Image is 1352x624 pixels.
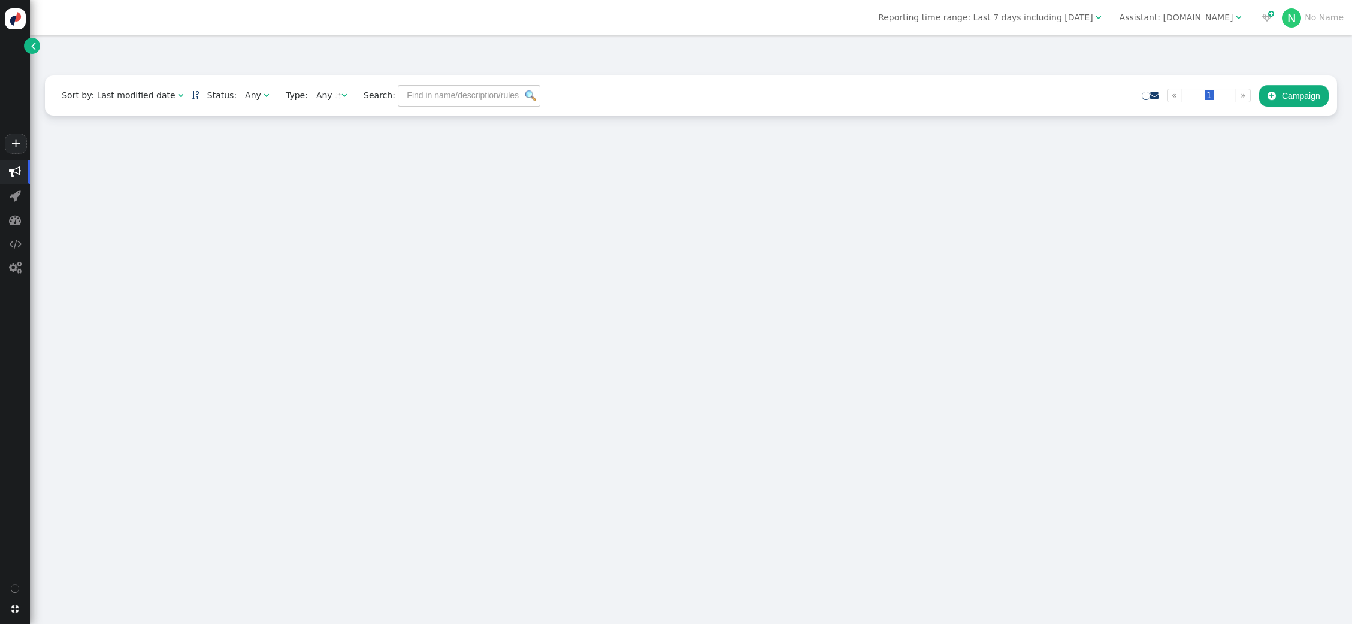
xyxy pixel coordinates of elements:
[398,85,540,107] input: Find in name/description/rules
[178,91,183,99] span: 
[277,89,308,102] span: Type:
[31,40,36,52] span: 
[1120,11,1233,24] div: Assistant: [DOMAIN_NAME]
[11,605,19,613] span: 
[5,134,26,154] a: +
[1167,89,1182,102] a: «
[192,90,199,100] a: 
[355,90,395,100] span: Search:
[525,90,536,101] img: icon_search.png
[1096,13,1101,22] span: 
[1282,8,1301,28] div: N
[1150,90,1159,100] a: 
[341,91,347,99] span: 
[245,89,261,102] div: Any
[1236,13,1241,22] span: 
[9,238,22,250] span: 
[878,13,1093,22] span: Reporting time range: Last 7 days including [DATE]
[1236,89,1251,102] a: »
[1205,90,1214,100] span: 1
[1259,85,1329,107] button: Campaign
[5,8,26,29] img: logo-icon.svg
[264,91,269,99] span: 
[9,214,21,226] span: 
[24,38,40,54] a: 
[9,262,22,274] span: 
[199,89,237,102] span: Status:
[316,89,332,102] div: Any
[1268,91,1276,101] span: 
[10,190,21,202] span: 
[1282,13,1344,22] a: NNo Name
[1262,13,1272,22] span: 
[9,166,21,178] span: 
[192,91,199,99] span: Sorted in descending order
[335,93,341,99] img: loading.gif
[1150,91,1159,99] span: 
[62,89,175,102] div: Sort by: Last modified date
